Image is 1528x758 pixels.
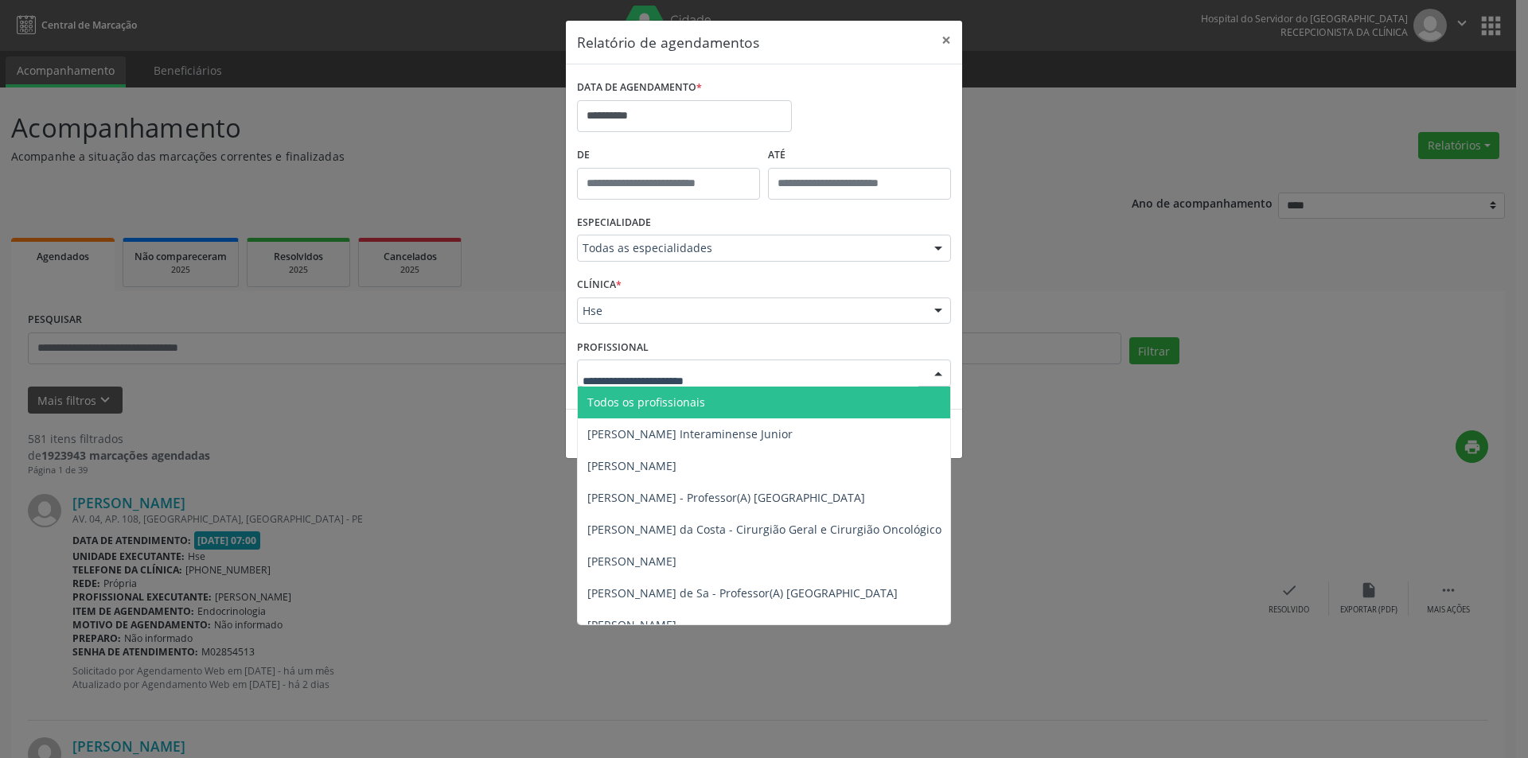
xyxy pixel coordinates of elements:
label: ATÉ [768,143,951,168]
span: Hse [583,303,918,319]
span: [PERSON_NAME] da Costa - Cirurgião Geral e Cirurgião Oncológico [587,522,941,537]
span: [PERSON_NAME] [587,458,676,473]
span: [PERSON_NAME] [587,617,676,632]
label: PROFISSIONAL [577,335,649,360]
label: De [577,143,760,168]
span: Todos os profissionais [587,395,705,410]
span: [PERSON_NAME] [587,554,676,569]
h5: Relatório de agendamentos [577,32,759,52]
label: DATA DE AGENDAMENTO [577,76,702,100]
span: [PERSON_NAME] de Sa - Professor(A) [GEOGRAPHIC_DATA] [587,585,898,601]
label: CLÍNICA [577,273,622,297]
span: Todas as especialidades [583,240,918,256]
label: ESPECIALIDADE [577,211,651,235]
span: [PERSON_NAME] - Professor(A) [GEOGRAPHIC_DATA] [587,490,865,505]
span: [PERSON_NAME] Interaminense Junior [587,426,793,441]
button: Close [930,21,962,60]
